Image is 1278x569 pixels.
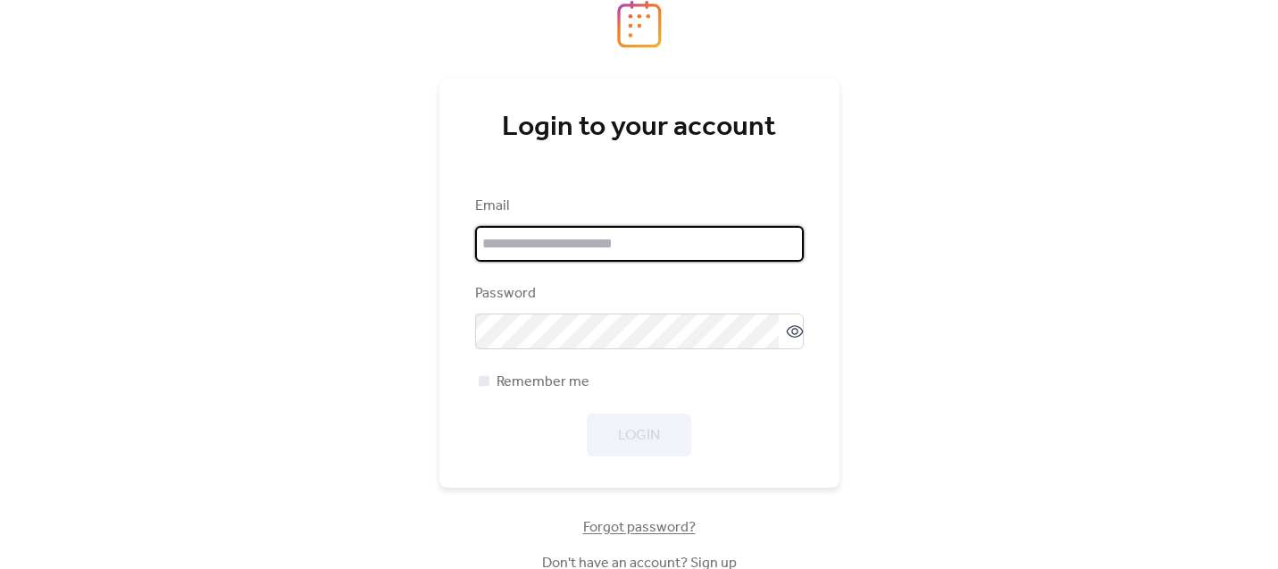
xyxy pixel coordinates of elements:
[583,517,696,539] span: Forgot password?
[475,196,800,217] div: Email
[583,523,696,532] a: Forgot password?
[497,372,589,393] span: Remember me
[475,283,800,305] div: Password
[475,110,804,146] div: Login to your account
